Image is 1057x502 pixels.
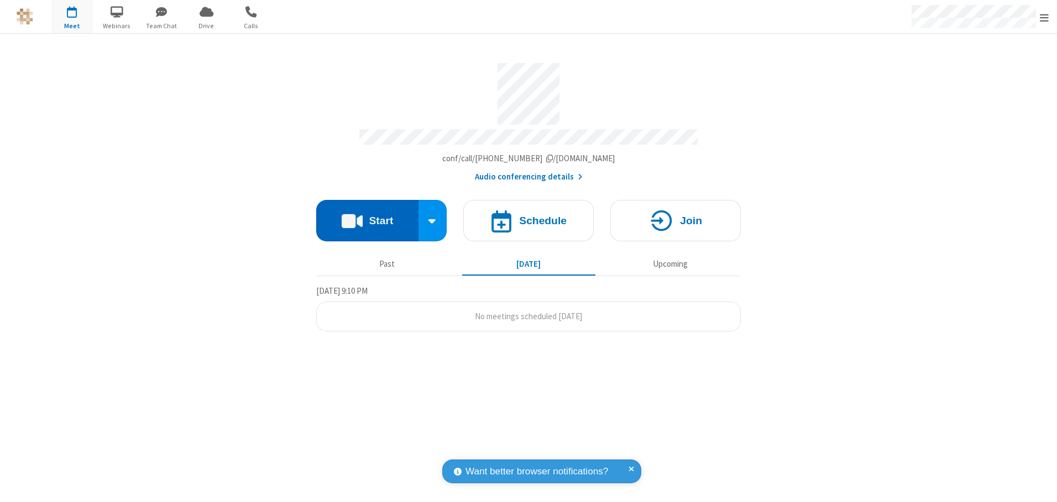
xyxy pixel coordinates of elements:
button: Copy my meeting room linkCopy my meeting room link [442,152,615,165]
button: [DATE] [462,253,595,274]
h4: Schedule [519,215,567,226]
span: No meetings scheduled [DATE] [475,311,582,321]
h4: Start [369,215,393,226]
div: Start conference options [418,200,447,241]
span: Drive [186,21,227,31]
img: QA Selenium DO NOT DELETE OR CHANGE [17,8,33,25]
span: Team Chat [141,21,182,31]
button: Join [610,200,741,241]
span: [DATE] 9:10 PM [316,286,368,296]
span: Calls [231,21,272,31]
span: Copy my meeting room link [442,153,615,163]
h4: Join [680,215,702,226]
button: Audio conferencing details [475,171,583,183]
section: Today's Meetings [316,284,741,332]
button: Past [321,253,454,274]
span: Want better browser notifications? [465,464,608,479]
button: Upcoming [604,253,737,274]
span: Webinars [96,21,138,31]
button: Start [316,200,418,241]
button: Schedule [463,200,594,241]
span: Meet [51,21,93,31]
section: Account details [316,55,741,183]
